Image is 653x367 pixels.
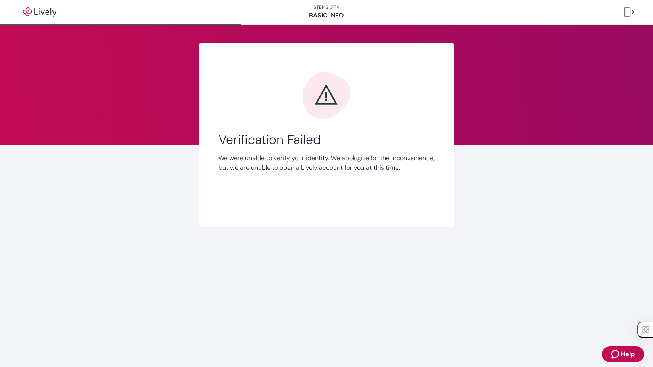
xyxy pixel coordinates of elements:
[621,350,635,359] span: Help
[303,72,350,119] svg: Error icon
[218,153,435,173] p: We were unable to verify your identity. We apologize for the inconvenience, but we are unable to ...
[618,2,640,21] button: Log out
[218,132,435,147] span: Verification Failed
[611,350,621,359] svg: Zendesk support icon
[602,346,644,362] button: Zendesk support iconHelp
[17,7,62,17] img: Lively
